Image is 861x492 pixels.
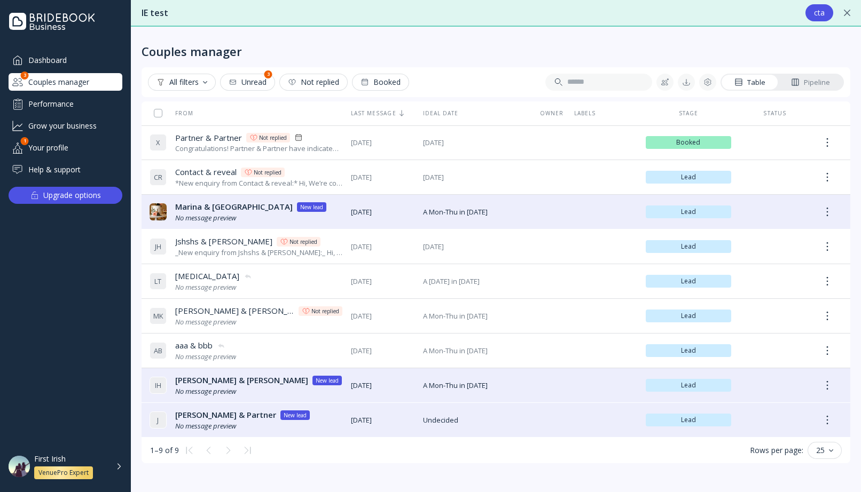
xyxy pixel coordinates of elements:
span: Lead [650,173,726,181]
div: Not replied [311,307,339,315]
div: 3 [264,70,272,78]
div: cta [814,9,825,17]
div: J [150,411,167,428]
div: Not replied [288,78,339,86]
div: *New enquiry from Contact & reveal:* Hi, We’re considering your venue for our wedding and would l... [175,178,342,188]
span: A Mon-Thu in [DATE] [423,380,530,391]
div: VenuePro Expert [38,469,89,477]
div: L T [150,273,167,290]
span: [PERSON_NAME] & Partner [175,409,276,420]
button: Upgrade options [9,187,122,204]
span: Lead [650,381,726,390]
a: Performance [9,95,122,113]
span: Lead [650,277,726,285]
span: [DATE] [351,242,414,252]
div: Rows per page: [750,445,803,456]
span: A Mon-Thu in [DATE] [423,311,530,321]
button: cta [805,4,833,21]
button: Unread [220,74,275,91]
div: Owner [538,109,565,117]
span: [DATE] [351,138,414,148]
div: Couples manager [142,44,242,59]
a: Grow your business [9,117,122,134]
span: A Mon-Thu in [DATE] [423,207,530,217]
a: Help & support [9,161,122,178]
div: 1 [21,137,29,145]
span: Lead [650,208,726,216]
div: Upgrade options [43,188,101,203]
span: Contact & reveal [175,166,237,178]
span: [DATE] [351,172,414,182]
span: [DATE] [351,415,414,425]
a: Your profile1 [9,139,122,156]
button: Booked [352,74,409,91]
span: [MEDICAL_DATA] [175,271,239,282]
span: Jshshs & [PERSON_NAME] [175,236,272,247]
span: aaa & bbb [175,340,213,351]
button: Not replied [279,74,348,91]
div: Congratulations! Partner & Partner have indicated that they have chosen you for their wedding day. [175,144,342,154]
span: [PERSON_NAME] & [PERSON_NAME] [175,305,294,316]
button: All filters [148,74,216,91]
span: [DATE] [351,276,414,287]
img: dpr=2,fit=cover,g=face,w=48,h=48 [9,456,30,477]
div: Not replied [259,133,287,142]
div: 3 [21,72,29,80]
div: Status [740,109,810,117]
a: Dashboard [9,51,122,69]
span: Partner & Partner [175,132,242,144]
div: All filters [156,78,207,86]
span: [DATE] [351,380,414,391]
img: dpr=2,fit=cover,g=face,w=32,h=32 [150,203,167,220]
span: [DATE] [351,207,414,217]
div: Table [734,77,765,88]
div: Not replied [254,168,281,177]
div: J H [150,238,167,255]
i: No message preview [175,317,236,327]
i: No message preview [175,352,236,361]
div: First Irish [34,454,66,464]
span: Lead [650,416,726,424]
div: IE test [142,7,795,19]
span: Booked [650,138,726,147]
div: From [150,109,193,117]
div: Ideal date [423,109,530,117]
i: No message preview [175,213,236,223]
div: Labels [574,109,638,117]
div: New lead [300,203,323,211]
a: Couples manager3 [9,73,122,91]
div: Couples manager [9,73,122,91]
div: M K [150,307,167,324]
div: _New enquiry from Jshshs & [PERSON_NAME]:_ Hi, We're interested in your venue! Please can you sha... [175,248,342,258]
div: I H [150,377,167,394]
span: Lead [650,312,726,320]
div: Your profile [9,139,122,156]
div: Unread [229,78,267,86]
div: C R [150,169,167,186]
div: A B [150,342,167,359]
div: Last message [351,109,414,117]
span: [DATE] [423,242,530,252]
span: [PERSON_NAME] & [PERSON_NAME] [175,375,308,386]
span: Lead [650,242,726,251]
span: [DATE] [423,138,530,148]
div: New lead [316,376,339,385]
div: 1–9 of 9 [150,445,179,456]
div: New lead [284,411,307,419]
div: Booked [361,78,401,86]
div: 25 [816,446,833,455]
i: No message preview [175,421,236,431]
div: Stage [646,109,731,117]
span: Marina & [GEOGRAPHIC_DATA] [175,201,293,212]
i: No message preview [175,282,236,292]
span: [DATE] [423,172,530,182]
i: No message preview [175,386,236,396]
span: Undecided [423,415,530,425]
span: Lead [650,346,726,355]
span: [DATE] [351,311,414,321]
span: [DATE] [351,346,414,356]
